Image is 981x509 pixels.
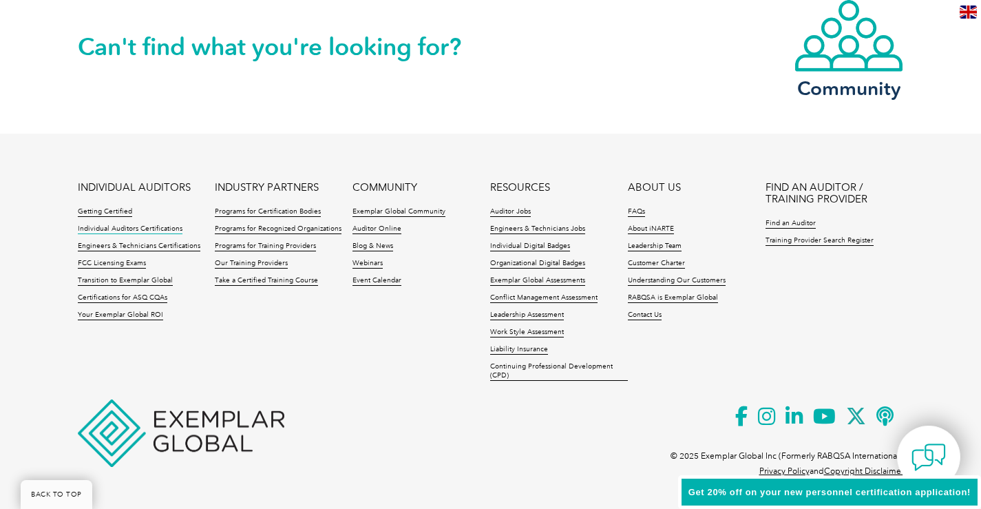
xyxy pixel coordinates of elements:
[911,440,946,475] img: contact-chat.png
[794,80,904,97] h3: Community
[215,182,319,194] a: INDUSTRY PARTNERS
[628,242,682,251] a: Leadership Team
[490,225,585,234] a: Engineers & Technicians Jobs
[766,219,816,229] a: Find an Auditor
[78,311,163,320] a: Your Exemplar Global ROI
[490,259,585,269] a: Organizational Digital Badges
[215,276,318,286] a: Take a Certified Training Course
[78,259,146,269] a: FCC Licensing Exams
[766,236,874,246] a: Training Provider Search Register
[490,182,550,194] a: RESOURCES
[78,225,182,234] a: Individual Auditors Certifications
[628,293,718,303] a: RABQSA is Exemplar Global
[490,328,564,337] a: Work Style Assessment
[628,276,726,286] a: Understanding Our Customers
[21,480,92,509] a: BACK TO TOP
[215,259,288,269] a: Our Training Providers
[352,182,417,194] a: COMMUNITY
[759,464,904,479] p: and
[78,276,173,286] a: Transition to Exemplar Global
[352,225,401,234] a: Auditor Online
[490,293,598,303] a: Conflict Management Assessment
[352,242,393,251] a: Blog & News
[490,207,531,217] a: Auditor Jobs
[490,276,585,286] a: Exemplar Global Assessments
[490,345,548,355] a: Liability Insurance
[352,276,401,286] a: Event Calendar
[352,207,445,217] a: Exemplar Global Community
[628,259,685,269] a: Customer Charter
[215,242,316,251] a: Programs for Training Providers
[628,311,662,320] a: Contact Us
[628,225,674,234] a: About iNARTE
[78,399,284,467] img: Exemplar Global
[78,207,132,217] a: Getting Certified
[215,207,321,217] a: Programs for Certification Bodies
[960,6,977,19] img: en
[215,225,341,234] a: Programs for Recognized Organizations
[766,182,903,205] a: FIND AN AUDITOR / TRAINING PROVIDER
[352,259,383,269] a: Webinars
[759,466,810,476] a: Privacy Policy
[671,448,904,464] p: © 2025 Exemplar Global Inc (Formerly RABQSA International).
[628,182,681,194] a: ABOUT US
[628,207,645,217] a: FAQs
[78,242,200,251] a: Engineers & Technicians Certifications
[824,466,904,476] a: Copyright Disclaimer
[78,182,191,194] a: INDIVIDUAL AUDITORS
[490,242,570,251] a: Individual Digital Badges
[688,487,971,497] span: Get 20% off on your new personnel certification application!
[490,362,628,381] a: Continuing Professional Development (CPD)
[78,293,167,303] a: Certifications for ASQ CQAs
[490,311,564,320] a: Leadership Assessment
[78,36,491,58] h2: Can't find what you're looking for?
